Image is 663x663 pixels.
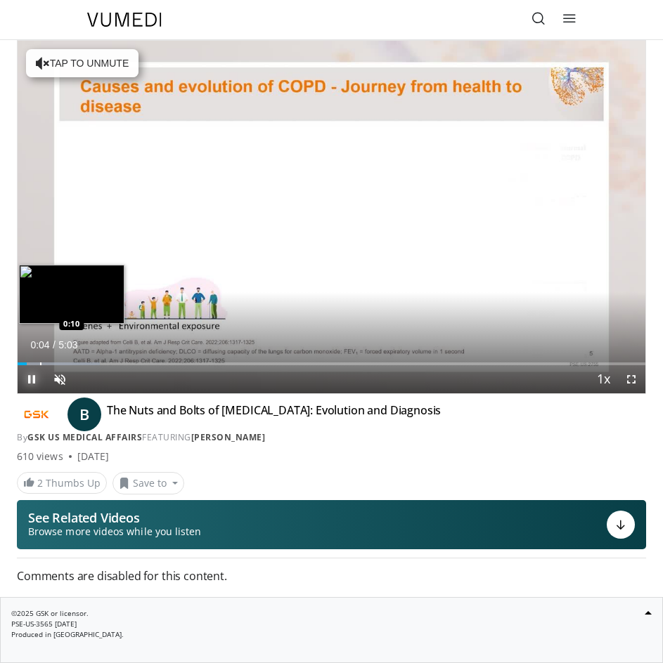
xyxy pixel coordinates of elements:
span: 610 views [17,449,63,464]
a: 2 Thumbs Up [17,472,107,494]
div: Progress Bar [18,362,645,365]
span: 5:03 [58,339,77,350]
button: Playback Rate [589,365,617,393]
h4: The Nuts and Bolts of [MEDICAL_DATA]: Evolution and Diagnosis [107,403,441,426]
button: Tap to unmute [26,49,139,77]
img: VuMedi Logo [87,13,162,27]
video-js: Video Player [18,41,645,393]
span: 2 [37,476,43,490]
p: See Related Videos [28,511,201,525]
a: B [67,398,101,431]
span: Comments are disabled for this content. [17,567,646,585]
button: Unmute [46,365,74,393]
span: Browse more videos while you listen [28,525,201,539]
button: See Related Videos Browse more videos while you listen [17,500,646,549]
button: Pause [18,365,46,393]
span: 0:04 [30,339,49,350]
button: Save to [112,472,184,494]
div: [DATE] [77,449,109,464]
div: By FEATURING [17,431,646,444]
img: image.jpeg [19,265,124,324]
img: GSK US Medical Affairs [17,403,56,426]
p: ©2025 GSK or licensor. PSE-US-3565 [DATE] Produced in [GEOGRAPHIC_DATA]. [11,608,652,640]
button: Fullscreen [617,365,645,393]
a: [PERSON_NAME] [191,431,266,443]
span: / [53,339,56,350]
a: GSK US Medical Affairs [27,431,142,443]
